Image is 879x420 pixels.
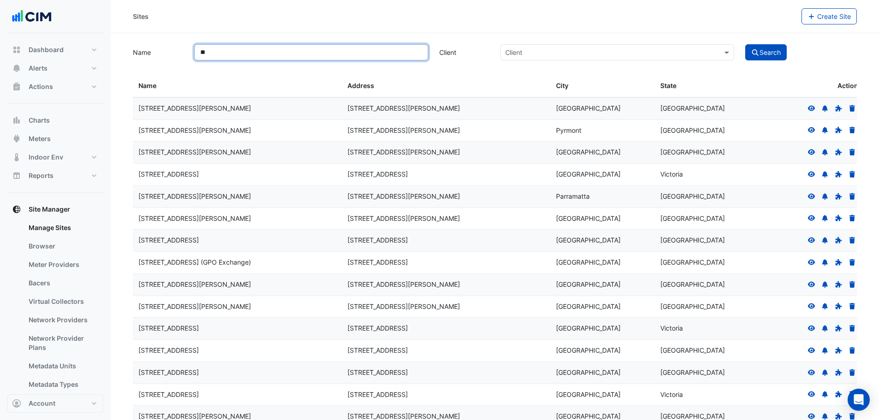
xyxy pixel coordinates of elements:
[556,302,649,312] div: [GEOGRAPHIC_DATA]
[660,367,753,378] div: [GEOGRAPHIC_DATA]
[848,214,856,222] a: Delete Site
[848,368,856,376] a: Delete Site
[29,399,55,408] span: Account
[347,191,545,202] div: [STREET_ADDRESS][PERSON_NAME]
[556,345,649,356] div: [GEOGRAPHIC_DATA]
[660,345,753,356] div: [GEOGRAPHIC_DATA]
[556,147,649,158] div: [GEOGRAPHIC_DATA]
[556,82,568,89] span: City
[556,125,649,136] div: Pyrmont
[434,44,495,60] label: Client
[848,126,856,134] a: Delete Site
[138,147,336,158] div: [STREET_ADDRESS][PERSON_NAME]
[556,191,649,202] div: Parramatta
[660,323,753,334] div: Victoria
[556,323,649,334] div: [GEOGRAPHIC_DATA]
[7,394,103,413] button: Account
[801,8,857,24] button: Create Site
[556,257,649,268] div: [GEOGRAPHIC_DATA]
[133,12,149,21] div: Sites
[21,255,103,274] a: Meter Providers
[848,412,856,420] a: Delete Site
[21,274,103,292] a: Bacers
[21,394,103,412] a: Metadata
[138,82,156,89] span: Name
[660,235,753,246] div: [GEOGRAPHIC_DATA]
[138,323,336,334] div: [STREET_ADDRESS]
[29,45,64,54] span: Dashboard
[12,134,21,143] app-icon: Meters
[660,257,753,268] div: [GEOGRAPHIC_DATA]
[21,357,103,375] a: Metadata Units
[347,279,545,290] div: [STREET_ADDRESS][PERSON_NAME]
[556,169,649,180] div: [GEOGRAPHIC_DATA]
[556,103,649,114] div: [GEOGRAPHIC_DATA]
[12,82,21,91] app-icon: Actions
[12,45,21,54] app-icon: Dashboard
[347,345,545,356] div: [STREET_ADDRESS]
[660,191,753,202] div: [GEOGRAPHIC_DATA]
[347,323,545,334] div: [STREET_ADDRESS]
[7,77,103,96] button: Actions
[347,147,545,158] div: [STREET_ADDRESS][PERSON_NAME]
[138,279,336,290] div: [STREET_ADDRESS][PERSON_NAME]
[138,345,336,356] div: [STREET_ADDRESS]
[556,279,649,290] div: [GEOGRAPHIC_DATA]
[660,169,753,180] div: Victoria
[347,302,545,312] div: [STREET_ADDRESS][PERSON_NAME]
[21,311,103,329] a: Network Providers
[347,82,374,89] span: Address
[848,389,870,411] div: Open Intercom Messenger
[347,367,545,378] div: [STREET_ADDRESS]
[848,104,856,112] a: Delete Site
[21,375,103,394] a: Metadata Types
[29,64,48,73] span: Alerts
[347,235,545,246] div: [STREET_ADDRESS]
[848,280,856,288] a: Delete Site
[29,82,53,91] span: Actions
[138,390,336,400] div: [STREET_ADDRESS]
[347,257,545,268] div: [STREET_ADDRESS]
[848,170,856,178] a: Delete Site
[12,205,21,214] app-icon: Site Manager
[745,44,787,60] button: Search
[7,59,103,77] button: Alerts
[138,103,336,114] div: [STREET_ADDRESS][PERSON_NAME]
[848,148,856,156] a: Delete Site
[12,153,21,162] app-icon: Indoor Env
[660,125,753,136] div: [GEOGRAPHIC_DATA]
[660,213,753,224] div: [GEOGRAPHIC_DATA]
[138,191,336,202] div: [STREET_ADDRESS][PERSON_NAME]
[7,148,103,166] button: Indoor Env
[660,103,753,114] div: [GEOGRAPHIC_DATA]
[347,125,545,136] div: [STREET_ADDRESS][PERSON_NAME]
[817,12,851,20] span: Create Site
[12,64,21,73] app-icon: Alerts
[848,236,856,244] a: Delete Site
[848,192,856,200] a: Delete Site
[660,279,753,290] div: [GEOGRAPHIC_DATA]
[556,213,649,224] div: [GEOGRAPHIC_DATA]
[660,390,753,400] div: Victoria
[138,125,336,136] div: [STREET_ADDRESS][PERSON_NAME]
[29,116,50,125] span: Charts
[660,82,676,89] span: State
[848,258,856,266] a: Delete Site
[138,302,336,312] div: [STREET_ADDRESS][PERSON_NAME]
[848,302,856,310] a: Delete Site
[29,205,70,214] span: Site Manager
[21,292,103,311] a: Virtual Collectors
[7,200,103,219] button: Site Manager
[7,130,103,148] button: Meters
[138,169,336,180] div: [STREET_ADDRESS]
[12,116,21,125] app-icon: Charts
[138,213,336,224] div: [STREET_ADDRESS][PERSON_NAME]
[29,134,51,143] span: Meters
[29,171,54,180] span: Reports
[21,237,103,255] a: Browser
[347,213,545,224] div: [STREET_ADDRESS][PERSON_NAME]
[660,302,753,312] div: [GEOGRAPHIC_DATA]
[848,324,856,332] a: Delete Site
[127,44,189,60] label: Name
[347,103,545,114] div: [STREET_ADDRESS][PERSON_NAME]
